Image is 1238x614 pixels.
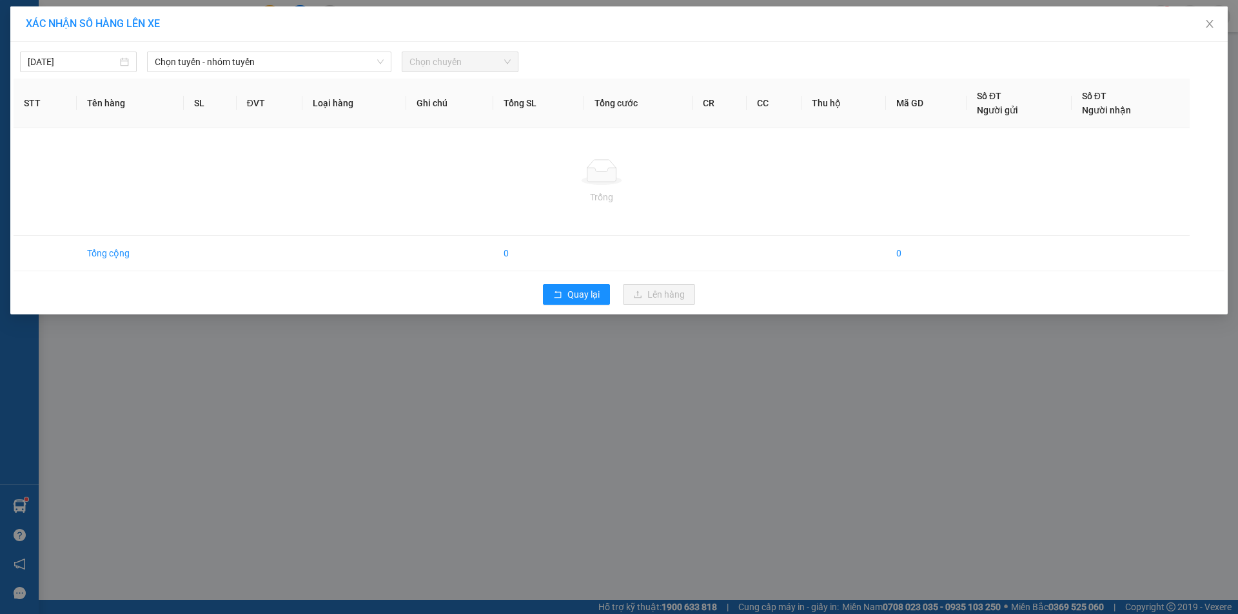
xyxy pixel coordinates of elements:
th: Loại hàng [302,79,406,128]
th: Tổng SL [493,79,584,128]
th: Ghi chú [406,79,494,128]
td: 0 [493,236,584,271]
span: Người gửi [977,105,1018,115]
span: Chọn chuyến [409,52,511,72]
button: Close [1192,6,1228,43]
input: 13/09/2025 [28,55,117,69]
th: Tổng cước [584,79,693,128]
th: CR [693,79,747,128]
th: Thu hộ [801,79,885,128]
span: Số ĐT [977,91,1001,101]
span: Quay lại [567,287,600,302]
th: CC [747,79,801,128]
div: Trống [24,190,1179,204]
td: 0 [886,236,967,271]
button: uploadLên hàng [623,284,695,305]
th: SL [184,79,236,128]
span: Chọn tuyến - nhóm tuyến [155,52,384,72]
span: rollback [553,290,562,300]
button: rollbackQuay lại [543,284,610,305]
th: Mã GD [886,79,967,128]
span: close [1204,19,1215,29]
span: Người nhận [1082,105,1131,115]
th: ĐVT [237,79,302,128]
span: Số ĐT [1082,91,1106,101]
span: down [377,58,384,66]
td: Tổng cộng [77,236,184,271]
span: XÁC NHẬN SỐ HÀNG LÊN XE [26,17,160,30]
th: Tên hàng [77,79,184,128]
th: STT [14,79,77,128]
